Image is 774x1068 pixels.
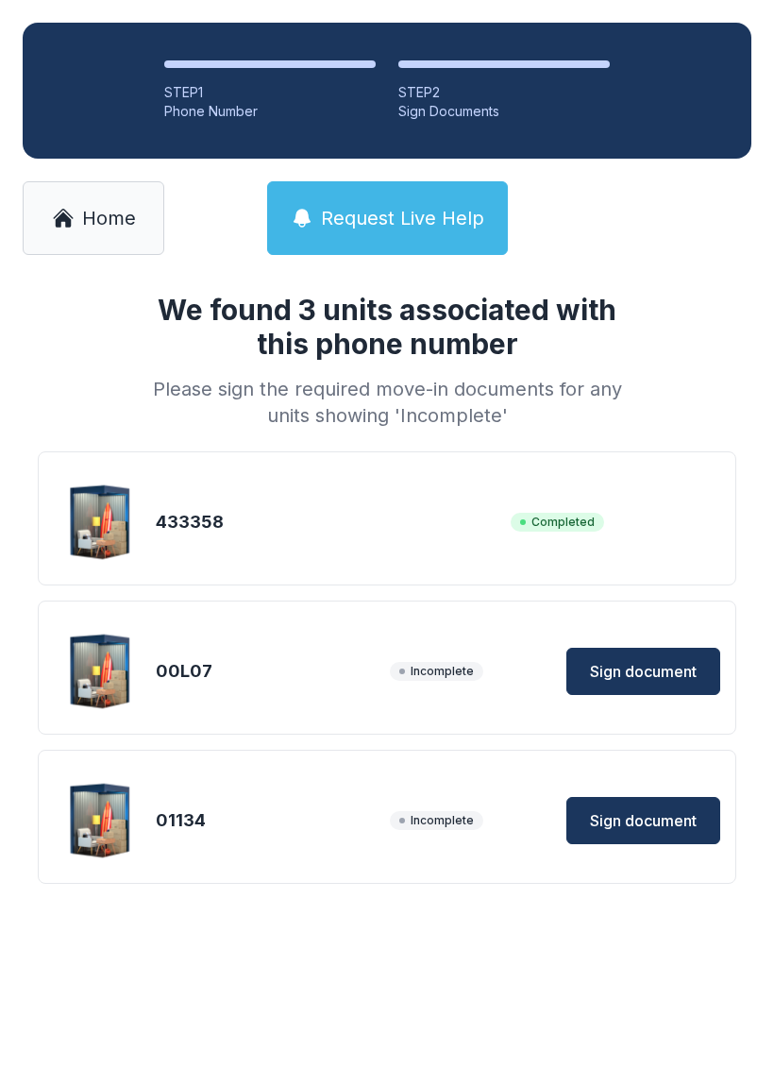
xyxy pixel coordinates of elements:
div: Phone Number [164,102,376,121]
div: 00L07 [156,658,382,685]
div: STEP 1 [164,83,376,102]
span: Incomplete [390,662,483,681]
span: Incomplete [390,811,483,830]
span: Home [82,205,136,231]
span: Request Live Help [321,205,484,231]
h1: We found 3 units associated with this phone number [145,293,629,361]
div: STEP 2 [398,83,610,102]
div: 433358 [156,509,503,535]
div: Please sign the required move-in documents for any units showing 'Incomplete' [145,376,629,429]
div: Sign Documents [398,102,610,121]
span: Sign document [590,809,697,832]
span: Sign document [590,660,697,683]
span: Completed [511,513,604,532]
div: 01134 [156,807,382,834]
